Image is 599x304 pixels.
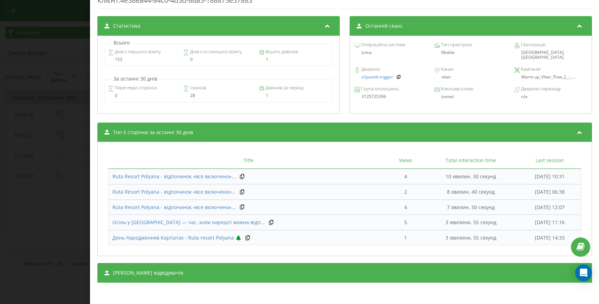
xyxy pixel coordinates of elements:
[112,204,236,211] a: Ruta Resort Polyana - відпочинок «все включено»...
[521,94,587,99] div: n/a
[519,200,581,215] td: [DATE] 12:07
[365,22,402,29] span: Останній сеанс
[108,93,178,98] div: 0
[113,269,183,276] span: [PERSON_NAME] відвідувачів
[360,41,405,48] span: Операційна система
[360,66,380,73] span: Джерело
[423,184,519,200] td: 8 хвилин, 40 секунд
[361,75,393,80] a: eSputnik-trigger
[112,39,131,46] p: Всього
[521,74,576,80] span: Warm-up_Viber_Flow_2__-_...
[113,48,160,55] span: Днів з першого візиту
[423,215,519,230] td: 3 хвилини, 55 секунд
[575,264,592,281] div: Open Intercom Messenger
[434,75,507,80] div: viber
[519,230,581,246] td: [DATE] 14:33
[112,204,236,210] span: Ruta Resort Polyana - відпочинок «все включено»...
[423,152,519,169] th: Total interaction time
[519,169,581,184] td: [DATE] 10:31
[423,169,519,184] td: 10 хвилин, 30 секунд
[354,50,427,55] div: Linux
[183,57,254,62] div: 0
[108,152,388,169] th: Title
[183,93,254,98] div: 28
[434,94,507,99] div: (none)
[519,184,581,200] td: [DATE] 06:38
[388,184,423,200] td: 2
[388,169,423,184] td: 4
[189,84,206,91] span: Сеансів
[113,22,140,29] span: Статистика
[264,48,298,55] span: Всього дзвінків
[388,200,423,215] td: 4
[434,50,507,55] div: Mobile
[112,219,265,226] span: Осінь у [GEOGRAPHIC_DATA] — час, коли нарешті можна відп...
[360,85,399,92] span: Група оголошень
[112,188,236,195] a: Ruta Resort Polyana - відпочинок «все включено»...
[264,84,303,91] span: Дзвінків за період
[354,94,427,99] div: 3125725396
[423,230,519,246] td: 3 хвилини, 55 секунд
[519,152,581,169] th: Last session
[112,234,241,241] a: День Народженняв Карпатах - Ruta resort Polyana 🌲
[440,66,453,73] span: Канал
[388,152,423,169] th: Views
[112,75,159,82] p: За останні 30 днів
[113,84,157,91] span: Перегляди сторінок
[388,230,423,246] td: 1
[440,85,473,92] span: Ключове слово
[519,85,560,92] span: Джерело переходу
[112,173,236,180] a: Ruta Resort Polyana - відпочинок «все включено»...
[112,219,265,226] a: Осінь у [GEOGRAPHIC_DATA] — час, коли нарешті можна відп...
[519,41,545,48] span: Геопозиція
[423,200,519,215] td: 7 хвилин, 50 секунд
[519,215,581,230] td: [DATE] 11:16
[259,57,329,62] div: 1
[388,215,423,230] td: 5
[113,129,193,136] span: Топ 5 сторінок за останні 30 днів
[108,57,178,62] div: 153
[519,66,540,73] span: Кампанія
[514,50,587,60] div: [GEOGRAPHIC_DATA], [GEOGRAPHIC_DATA]
[259,93,329,98] div: 1
[440,41,471,48] span: Тип пристрою
[189,48,242,55] span: Днів з останнього візиту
